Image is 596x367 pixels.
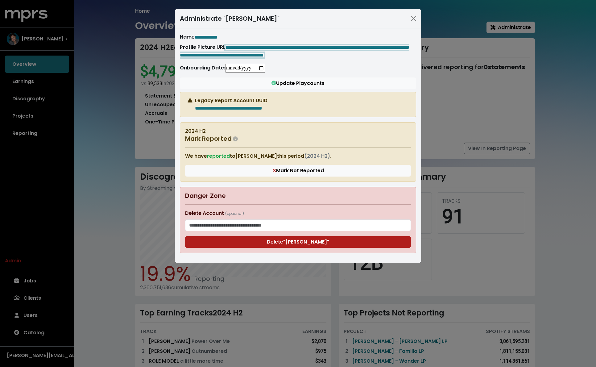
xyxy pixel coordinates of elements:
div: Danger Zone [185,192,411,199]
button: Mark Not Reported [185,165,411,177]
span: Update Playcounts [271,80,325,87]
span: Edit value [195,106,262,111]
label: Delete Account [185,210,244,217]
div: Profile Picture URL [180,44,416,59]
span: Edit value [195,35,217,40]
p: We have to [PERSON_NAME] this period . [185,152,411,160]
div: Onboarding Date: [180,64,416,73]
div: Administrate "[PERSON_NAME]" [180,14,279,23]
button: Update Playcounts [180,77,416,89]
div: Mark Reported [185,135,411,142]
div: Name [180,33,416,41]
button: Close [409,14,419,23]
span: Delete "[PERSON_NAME]" [267,238,329,245]
span: Mark Not Reported [272,167,324,174]
span: reported [207,152,230,160]
span: Edit value [180,45,409,57]
div: 2024 H2 [180,122,416,182]
div: Legacy Report Account UUID [180,92,416,117]
button: Delete"[PERSON_NAME]" [185,236,411,248]
small: (optional) [225,211,244,216]
span: ( 2024 H2 ) [304,152,330,160]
